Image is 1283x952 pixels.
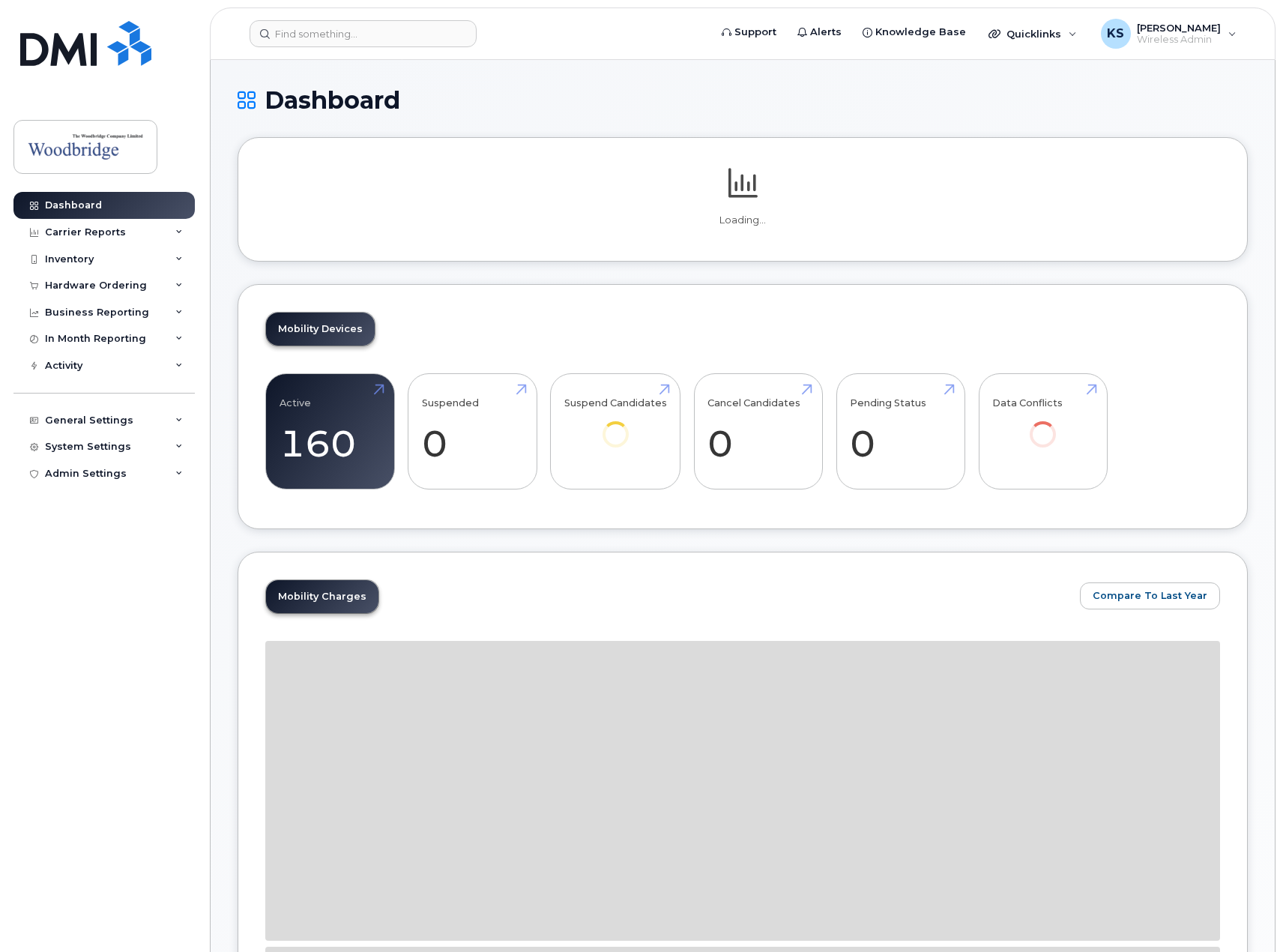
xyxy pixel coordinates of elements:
a: Cancel Candidates 0 [707,382,809,481]
a: Mobility Charges [266,580,378,613]
a: Active 160 [280,382,381,481]
a: Mobility Devices [266,313,375,346]
a: Suspended 0 [422,382,523,481]
span: Compare To Last Year [1093,588,1207,603]
p: Loading... [265,214,1220,227]
a: Data Conflicts [992,382,1093,469]
h1: Dashboard [238,87,1248,113]
a: Suspend Candidates [564,382,667,469]
button: Compare To Last Year [1080,582,1220,609]
a: Pending Status 0 [850,382,951,481]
